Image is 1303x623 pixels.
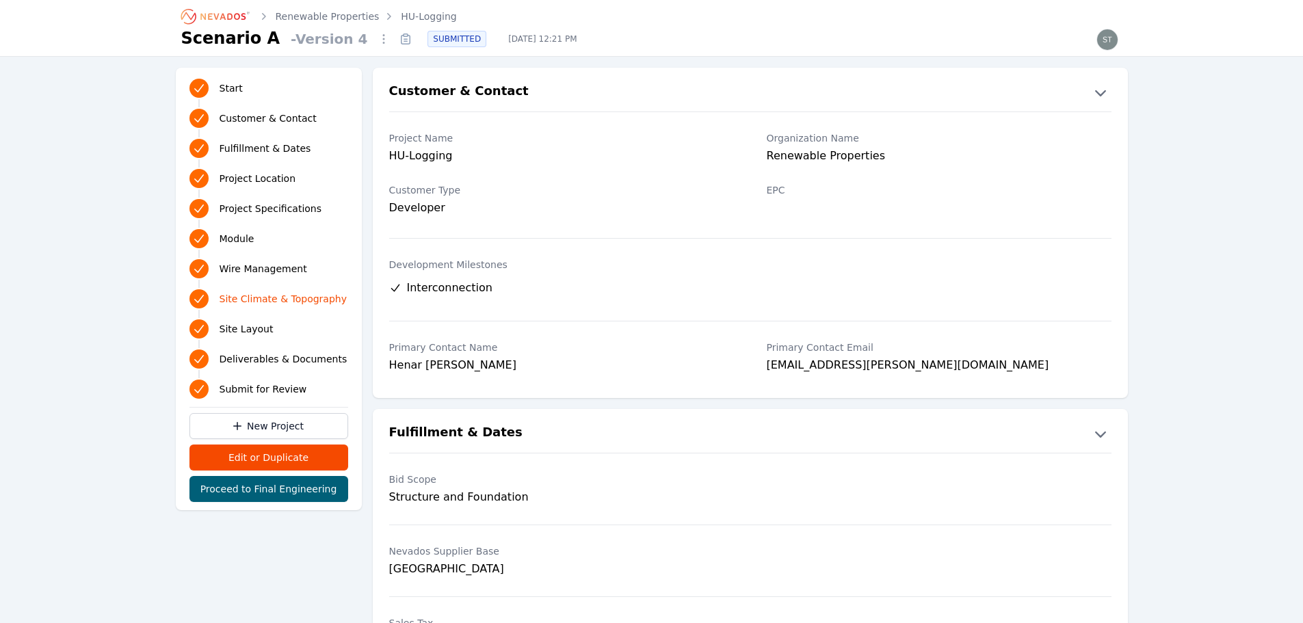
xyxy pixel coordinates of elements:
[767,341,1111,354] label: Primary Contact Email
[389,258,1111,271] label: Development Milestones
[220,202,322,215] span: Project Specifications
[389,131,734,145] label: Project Name
[389,200,734,216] div: Developer
[389,544,734,558] label: Nevados Supplier Base
[181,27,280,49] h1: Scenario A
[189,76,348,401] nav: Progress
[220,111,317,125] span: Customer & Contact
[220,352,347,366] span: Deliverables & Documents
[389,423,523,445] h2: Fulfillment & Dates
[389,183,734,197] label: Customer Type
[767,148,1111,167] div: Renewable Properties
[276,10,380,23] a: Renewable Properties
[389,561,734,577] div: [GEOGRAPHIC_DATA]
[497,34,588,44] span: [DATE] 12:21 PM
[401,10,456,23] a: HU-Logging
[427,31,486,47] div: SUBMITTED
[373,423,1128,445] button: Fulfillment & Dates
[407,280,492,296] span: Interconnection
[373,81,1128,103] button: Customer & Contact
[220,232,254,246] span: Module
[220,172,296,185] span: Project Location
[220,262,307,276] span: Wire Management
[389,341,734,354] label: Primary Contact Name
[389,357,734,376] div: Henar [PERSON_NAME]
[220,322,274,336] span: Site Layout
[220,382,307,396] span: Submit for Review
[389,148,734,167] div: HU-Logging
[767,131,1111,145] label: Organization Name
[189,445,348,470] button: Edit or Duplicate
[189,476,348,502] button: Proceed to Final Engineering
[220,142,311,155] span: Fulfillment & Dates
[189,413,348,439] a: New Project
[767,183,1111,197] label: EPC
[181,5,457,27] nav: Breadcrumb
[389,81,529,103] h2: Customer & Contact
[389,489,734,505] div: Structure and Foundation
[389,473,734,486] label: Bid Scope
[220,292,347,306] span: Site Climate & Topography
[220,81,243,95] span: Start
[1096,29,1118,51] img: steve.mustaro@nevados.solar
[285,29,373,49] span: - Version 4
[767,357,1111,376] div: [EMAIL_ADDRESS][PERSON_NAME][DOMAIN_NAME]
